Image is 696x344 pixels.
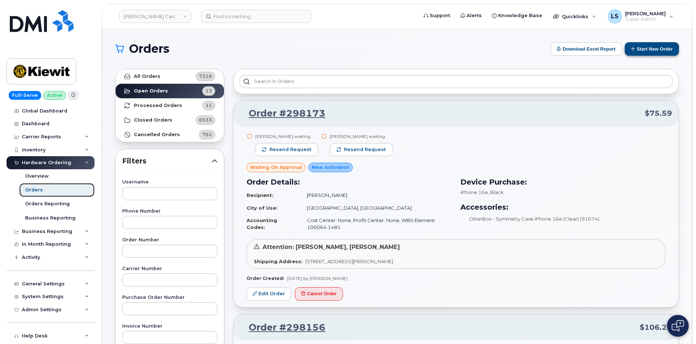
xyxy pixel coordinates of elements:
[122,180,217,185] label: Username
[269,146,311,153] span: Resend request
[645,108,672,119] span: $75.59
[300,202,452,214] td: [GEOGRAPHIC_DATA], [GEOGRAPHIC_DATA]
[122,156,212,166] span: Filters
[116,84,224,98] a: Open Orders13
[247,217,277,230] strong: Accounting Codes:
[287,276,348,281] span: [DATE] by [PERSON_NAME]
[254,258,303,264] strong: Shipping Address:
[239,75,673,88] input: Search in orders
[134,132,180,138] strong: Cancelled Orders
[305,258,393,264] span: [STREET_ADDRESS][PERSON_NAME]
[625,42,679,56] button: Start New Order
[330,133,393,139] div: [PERSON_NAME] waiting
[205,87,212,94] span: 13
[250,164,302,171] span: Waiting On Approval
[247,276,284,281] strong: Order Created:
[116,127,224,142] a: Cancelled Orders761
[122,295,217,300] label: Purchase Order Number
[312,164,349,171] span: New Activation
[199,116,212,123] span: 6533
[122,238,217,242] label: Order Number
[116,98,224,113] a: Processed Orders11
[240,107,325,120] a: Order #298173
[205,102,212,109] span: 11
[488,189,504,195] span: , Black
[460,189,488,195] span: iPhone 16e
[202,131,212,138] span: 761
[672,320,684,332] img: Open chat
[116,69,224,84] a: All Orders7318
[116,113,224,127] a: Closed Orders6533
[300,189,452,202] td: [PERSON_NAME]
[247,205,277,211] strong: City of Use:
[460,177,665,187] h3: Device Purchase:
[134,103,182,108] strong: Processed Orders
[247,287,291,301] a: Edit Order
[300,214,452,233] td: Cost Center: None, Profit Center: None, WBS Element: 106064.1481
[640,322,672,333] span: $106.29
[134,88,168,94] strong: Open Orders
[330,143,393,156] button: Resend request
[240,321,325,334] a: Order #298156
[122,209,217,214] label: Phone Number
[295,287,343,301] button: Cancel Order
[460,202,665,213] h3: Accessories:
[122,324,217,329] label: Invoice Number
[551,42,622,56] button: Download Excel Report
[255,133,318,139] div: [PERSON_NAME] waiting
[263,244,400,250] span: Attention: [PERSON_NAME], [PERSON_NAME]
[134,74,160,79] strong: All Orders
[129,43,169,54] span: Orders
[344,146,386,153] span: Resend request
[134,117,172,123] strong: Closed Orders
[460,216,665,222] li: OtterBox - Symmetry Case iPhone 16e (Clear) (91674)
[122,266,217,271] label: Carrier Number
[247,177,452,187] h3: Order Details:
[247,192,273,198] strong: Recipient:
[255,143,318,156] button: Resend request
[199,73,212,80] span: 7318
